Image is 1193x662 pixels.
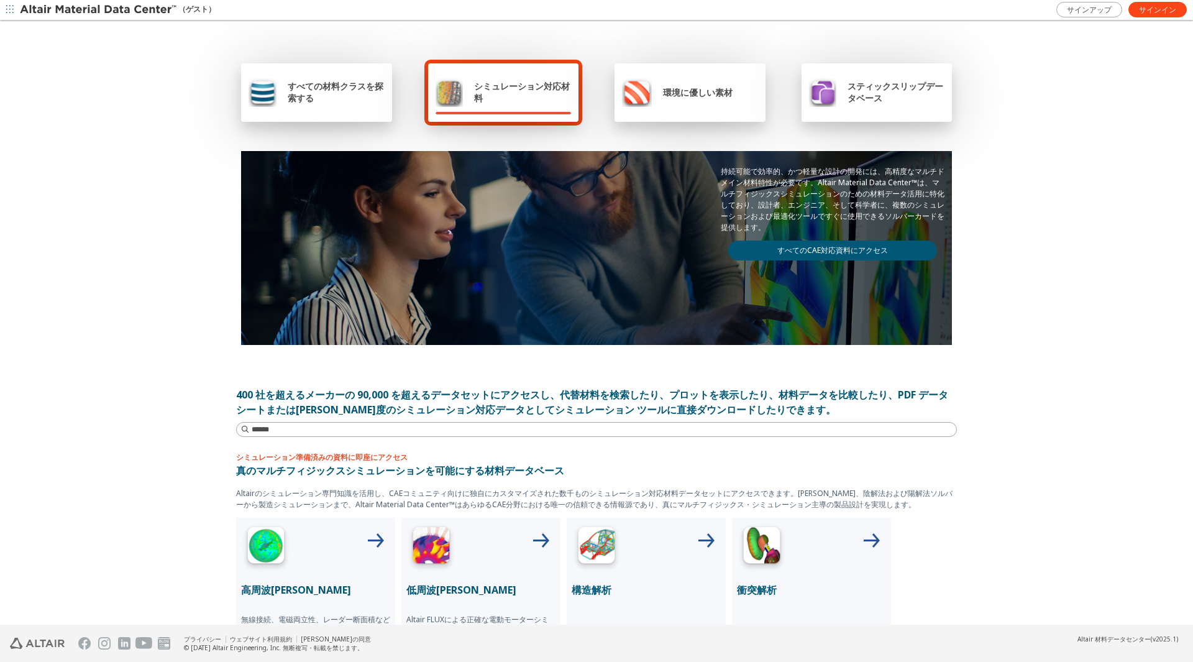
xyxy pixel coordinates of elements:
[622,77,652,107] img: 環境に優しい素材
[241,583,351,597] font: 高周波[PERSON_NAME]
[236,488,953,510] font: Altairのシミュレーション専門知識を活用し、CAEコミュニティ向けに独自にカスタマイズされた数千ものシミュレーション対応材料データセットにアクセスできます。[PERSON_NAME]、陰解法...
[436,77,464,107] img: シミュレーション対応材料
[236,464,564,477] font: 真のマルチフィジックスシミュレーションを可能にする材料データベース
[241,523,291,572] img: 高頻度アイコン
[572,523,621,572] img: 構造解析アイコン
[301,635,371,643] a: [PERSON_NAME]の同意
[406,583,516,597] font: 低周波[PERSON_NAME]
[1128,2,1187,17] a: サインイン
[178,4,216,14] font: （ゲスト）
[728,241,937,260] a: すべてのCAE対応資料にアクセス
[241,614,390,635] font: 無線接続、電磁両立性、レーダー断面積などをシミュレーションするための材料
[809,77,836,107] img: スティックスリップデータベース
[663,86,733,98] font: 環境に優しい素材
[474,80,570,104] font: シミュレーション対応材料
[236,388,948,416] font: 400 社を超えるメーカーの 90,000 を超えるデータセットにアクセスし、代替材料を検索したり、プロットを表示したり、材料データを比較したり、PDF データシートまたは[PERSON_NAM...
[184,643,363,652] font: © [DATE] Altair Engineering, Inc. 無断複写・転載を禁じます。
[184,635,221,643] a: プライバシー
[20,4,178,16] img: Altair 材料データセンター
[572,583,611,597] font: 構造解析
[230,635,292,643] a: ウェブサイト利用規約
[288,80,383,104] font: すべての材料クラスを探索する
[1056,2,1122,17] a: サインアップ
[1067,4,1112,15] font: サインアップ
[737,523,787,572] img: 衝突解析アイコン
[737,583,777,597] font: 衝突解析
[406,614,555,645] font: Altair FLUXによる正確な電動モーターシミュレーションのための包括的な電磁気および熱データ
[1139,4,1176,15] font: サインイン
[249,77,277,107] img: すべての材料クラスを探索する
[1077,635,1151,643] font: Altair 材料データセンター
[721,166,944,232] font: 持続可能で効率的、かつ軽量な設計の開発には、高精度なマルチドメイン材料特性が必要です。Altair Material Data Center™は、マルチフィジックスシミュレーションのための材料デ...
[236,452,408,462] font: シミュレーション準備済みの資料に即座にアクセス
[10,638,65,649] img: アルテアエンジニアリング
[1151,635,1178,643] font: (v2025.1)
[406,523,456,572] img: 低周波アイコン
[777,245,888,255] font: すべてのCAE対応資料にアクセス
[848,80,943,104] font: スティックスリップデータベース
